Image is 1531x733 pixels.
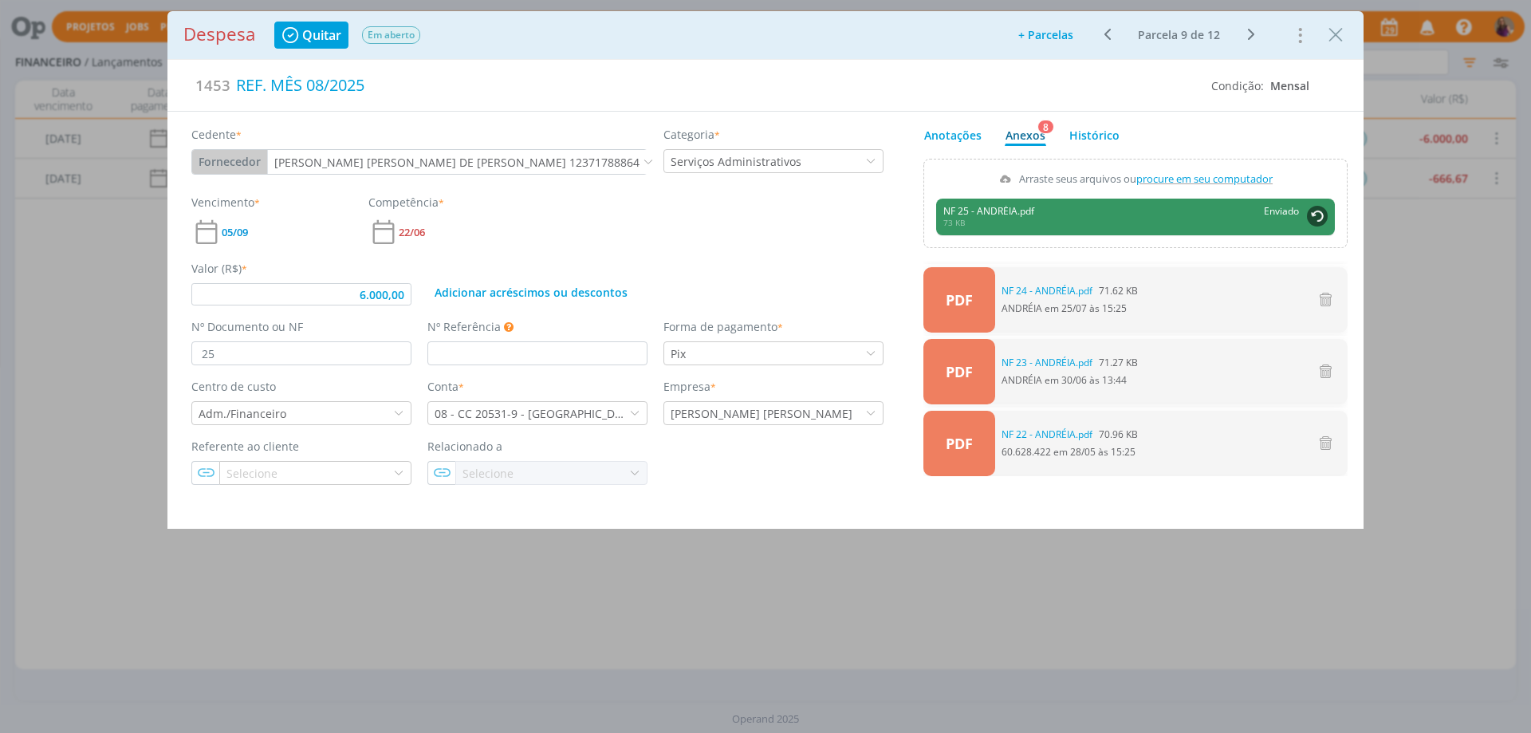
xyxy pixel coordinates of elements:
[923,267,995,333] a: PDF
[220,465,281,482] div: Selecione
[1270,78,1309,93] span: Mensal
[1002,356,1092,370] a: NF 23 - ANDRÉIA.pdf
[1136,171,1273,186] span: procure em seu computador
[191,438,299,455] label: Referente ao cliente
[1002,284,1138,316] span: ANDRÉIA em 25/07 às 15:25
[274,154,643,171] div: [PERSON_NAME] [PERSON_NAME] DE [PERSON_NAME] 12371788864
[222,227,248,238] span: 05/09
[1002,356,1138,388] span: ANDRÉIA em 30/06 às 13:44
[663,378,716,395] label: Empresa
[191,194,260,211] label: Vencimento
[427,283,635,302] button: Adicionar acréscimos ou descontos
[664,345,689,362] div: Pix
[435,405,629,422] div: 08 - CC 20531-9 - [GEOGRAPHIC_DATA]
[1316,362,1335,380] i: Excluir
[191,260,247,277] label: Valor (R$)
[663,126,720,143] label: Categoria
[1069,120,1120,146] a: Histórico
[427,318,501,335] label: Nº Referência
[362,26,420,44] span: Em aberto
[1002,284,1138,298] div: 71.62 KB
[1002,428,1138,442] div: 70.96 KB
[428,405,629,422] div: 08 - CC 20531-9 - ITAÚ
[191,318,303,335] label: Nº Documento ou NF
[167,11,1364,529] div: dialog
[664,405,856,422] div: Leonardo Carvalho Raposo de Almeida
[664,153,805,170] div: Serviços Administrativos
[923,339,995,404] a: PDF
[671,405,856,422] div: [PERSON_NAME] [PERSON_NAME]
[268,154,643,171] div: ANDRÉIA APARECIDA RODRIGUES DE CAMARGO SANCHEZ 12371788864
[427,378,464,395] label: Conta
[1002,428,1092,442] a: NF 22 - ANDRÉIA.pdf
[368,194,444,211] label: Competência
[191,378,276,395] label: Centro de custo
[671,345,689,362] div: Pix
[226,465,281,482] div: Selecione
[993,168,1277,189] label: Arraste seus arquivos ou
[192,150,267,174] button: Fornecedor
[427,438,502,455] label: Relacionado a
[302,29,341,41] span: Quitar
[923,120,982,146] a: Anotações
[1002,284,1092,298] a: NF 24 - ANDRÉIA.pdf
[671,153,805,170] div: Serviços Administrativos
[195,74,230,97] span: 1453
[663,318,783,335] label: Forma de pagamento
[1008,24,1084,46] button: + Parcelas
[399,227,425,238] span: 22/06
[1316,434,1335,452] i: Excluir
[199,405,289,422] div: Adm./Financeiro
[1131,26,1227,45] button: Parcela 9 de 12
[274,22,348,49] button: Quitar
[456,465,517,482] div: Selecione
[1006,127,1045,144] div: Anexos
[183,24,255,45] h1: Despesa
[192,405,289,422] div: Adm./Financeiro
[191,126,242,143] label: Cedente
[462,465,517,482] div: Selecione
[361,26,421,45] button: Em aberto
[1002,428,1138,459] span: 60.628.422 em 28/05 às 15:25
[923,411,995,476] a: PDF
[1037,120,1054,134] sup: 8
[1324,22,1348,47] button: Close
[1002,356,1138,370] div: 71.27 KB
[1211,77,1309,94] div: Condição:
[230,68,1199,103] div: REF. MÊS 08/2025
[1316,290,1335,309] i: Excluir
